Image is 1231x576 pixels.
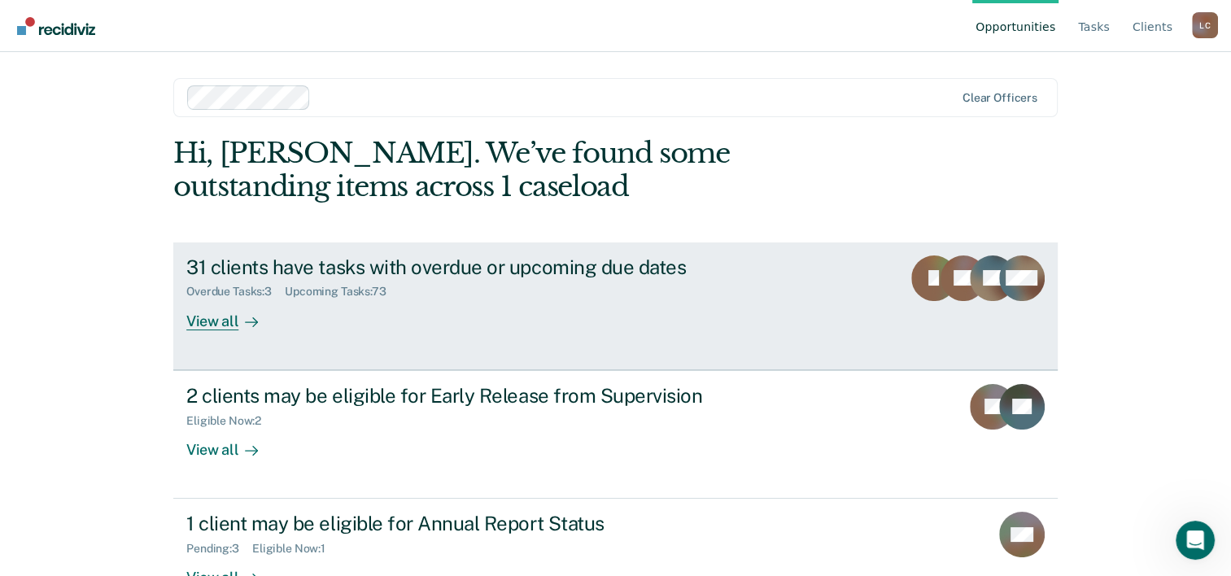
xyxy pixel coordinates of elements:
[186,285,285,299] div: Overdue Tasks : 3
[173,242,1058,370] a: 31 clients have tasks with overdue or upcoming due datesOverdue Tasks:3Upcoming Tasks:73View all
[963,91,1037,105] div: Clear officers
[252,542,338,556] div: Eligible Now : 1
[173,370,1058,499] a: 2 clients may be eligible for Early Release from SupervisionEligible Now:2View all
[1176,521,1215,560] iframe: Intercom live chat
[1192,12,1218,38] button: Profile dropdown button
[285,285,399,299] div: Upcoming Tasks : 73
[173,137,880,203] div: Hi, [PERSON_NAME]. We’ve found some outstanding items across 1 caseload
[186,512,757,535] div: 1 client may be eligible for Annual Report Status
[1192,12,1218,38] div: L C
[186,299,277,330] div: View all
[186,384,757,408] div: 2 clients may be eligible for Early Release from Supervision
[186,255,757,279] div: 31 clients have tasks with overdue or upcoming due dates
[17,17,95,35] img: Recidiviz
[186,542,252,556] div: Pending : 3
[186,427,277,459] div: View all
[186,414,274,428] div: Eligible Now : 2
